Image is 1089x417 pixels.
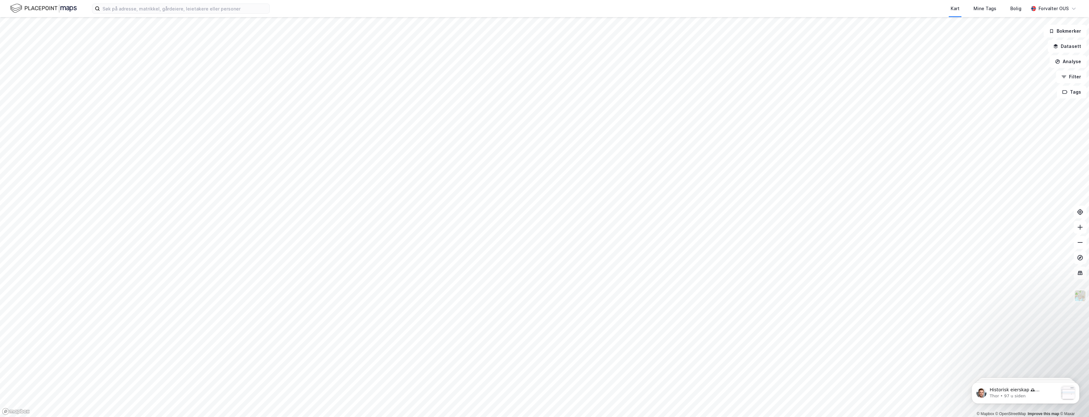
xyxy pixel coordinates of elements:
a: Mapbox homepage [2,408,30,415]
button: Datasett [1048,40,1086,53]
button: Filter [1056,70,1086,83]
img: logo.f888ab2527a4732fd821a326f86c7f29.svg [10,3,77,14]
a: Mapbox [977,412,994,416]
button: Tags [1057,86,1086,98]
span: Historisk eierskap 🕰 Sidepanelet har fått en liten oppdatering. Nå kan du se historikken av eiers... [28,18,96,143]
img: Z [1074,290,1086,302]
button: Analyse [1050,55,1086,68]
iframe: Intercom notifications melding [962,369,1089,414]
input: Søk på adresse, matrikkel, gårdeiere, leietakere eller personer [100,4,269,13]
button: Bokmerker [1044,25,1086,37]
a: OpenStreetMap [995,412,1026,416]
div: Bolig [1010,5,1021,12]
p: Message from Thor, sent 97 u siden [28,24,96,30]
div: Forvalter OUS [1039,5,1069,12]
a: Improve this map [1028,412,1059,416]
div: Kart [951,5,960,12]
div: Mine Tags [973,5,996,12]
